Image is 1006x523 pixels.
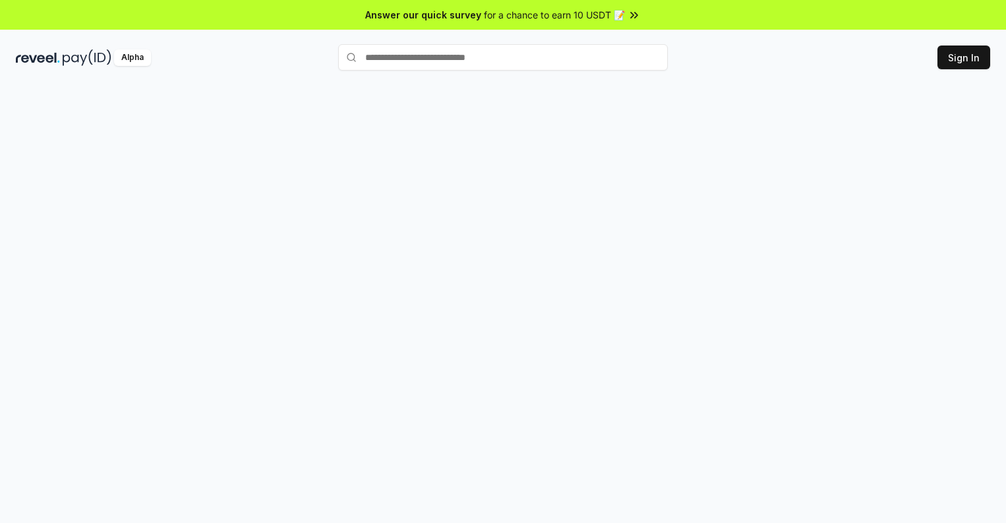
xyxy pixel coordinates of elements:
[365,8,481,22] span: Answer our quick survey
[484,8,625,22] span: for a chance to earn 10 USDT 📝
[16,49,60,66] img: reveel_dark
[937,46,990,69] button: Sign In
[63,49,111,66] img: pay_id
[114,49,151,66] div: Alpha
